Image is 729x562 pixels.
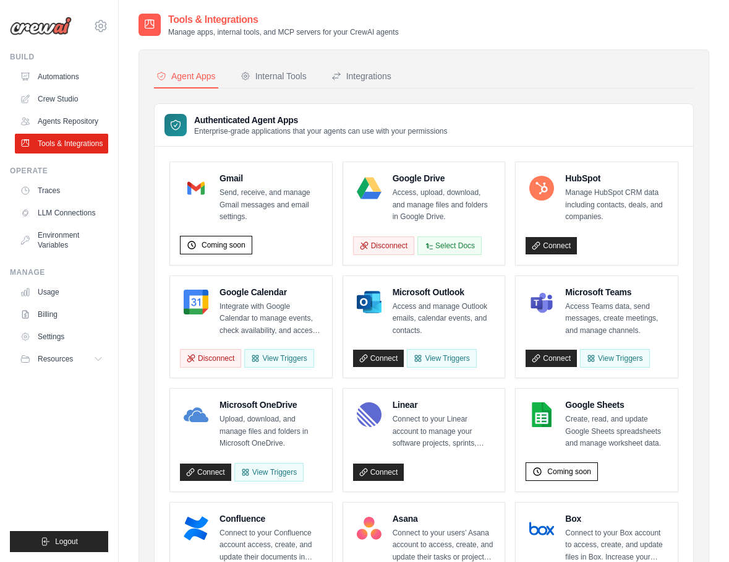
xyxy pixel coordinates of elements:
[565,187,668,223] p: Manage HubSpot CRM data including contacts, deals, and companies.
[565,399,668,411] h4: Google Sheets
[194,126,448,136] p: Enterprise-grade applications that your agents can use with your permissions
[10,267,108,277] div: Manage
[184,402,208,427] img: Microsoft OneDrive Logo
[220,399,322,411] h4: Microsoft OneDrive
[393,286,495,298] h4: Microsoft Outlook
[168,27,399,37] p: Manage apps, internal tools, and MCP servers for your CrewAI agents
[353,464,404,481] a: Connect
[10,166,108,176] div: Operate
[357,516,382,541] img: Asana Logo
[220,301,322,337] p: Integrate with Google Calendar to manage events, check availability, and access calendar data.
[15,225,108,255] a: Environment Variables
[529,402,554,427] img: Google Sheets Logo
[407,349,476,368] : View Triggers
[580,349,649,368] : View Triggers
[10,531,108,552] button: Logout
[393,512,495,525] h4: Asana
[565,413,668,450] p: Create, read, and update Google Sheets spreadsheets and manage worksheet data.
[55,537,78,547] span: Logout
[15,111,108,131] a: Agents Repository
[565,172,668,184] h4: HubSpot
[393,399,495,411] h4: Linear
[547,467,591,477] span: Coming soon
[38,354,73,364] span: Resources
[202,240,245,250] span: Coming soon
[154,65,218,89] button: Agent Apps
[10,17,72,35] img: Logo
[194,114,448,126] h3: Authenticated Agent Apps
[238,65,309,89] button: Internal Tools
[15,282,108,302] a: Usage
[15,89,108,109] a: Crew Studio
[565,286,668,298] h4: Microsoft Teams
[393,172,495,184] h4: Google Drive
[184,290,208,314] img: Google Calendar Logo
[220,172,322,184] h4: Gmail
[357,290,382,314] img: Microsoft Outlook Logo
[353,236,414,255] button: Disconnect
[15,181,108,201] a: Traces
[393,187,495,223] p: Access, upload, download, and manage files and folders in Google Drive.
[329,65,394,89] button: Integrations
[15,67,108,87] a: Automations
[15,349,108,369] button: Resources
[417,236,482,255] button: Select Docs
[220,286,322,298] h4: Google Calendar
[184,176,208,201] img: Gmail Logo
[220,413,322,450] p: Upload, download, and manage files and folders in Microsoft OneDrive.
[234,463,304,482] : View Triggers
[529,176,554,201] img: HubSpot Logo
[241,70,307,82] div: Internal Tools
[10,52,108,62] div: Build
[529,516,554,541] img: Box Logo
[529,290,554,314] img: Microsoft Teams Logo
[357,402,382,427] img: Linear Logo
[393,413,495,450] p: Connect to your Linear account to manage your software projects, sprints, tasks, and bug tracking...
[156,70,216,82] div: Agent Apps
[357,176,382,201] img: Google Drive Logo
[15,305,108,324] a: Billing
[180,464,231,481] a: Connect
[526,237,577,254] a: Connect
[220,512,322,525] h4: Confluence
[168,12,399,27] h2: Tools & Integrations
[393,301,495,337] p: Access and manage Outlook emails, calendar events, and contacts.
[244,349,313,368] button: View Triggers
[220,187,322,223] p: Send, receive, and manage Gmail messages and email settings.
[526,350,577,367] a: Connect
[15,134,108,153] a: Tools & Integrations
[565,301,668,337] p: Access Teams data, send messages, create meetings, and manage channels.
[15,327,108,347] a: Settings
[15,203,108,223] a: LLM Connections
[180,349,241,368] button: Disconnect
[565,512,668,525] h4: Box
[331,70,391,82] div: Integrations
[184,516,208,541] img: Confluence Logo
[353,350,404,367] a: Connect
